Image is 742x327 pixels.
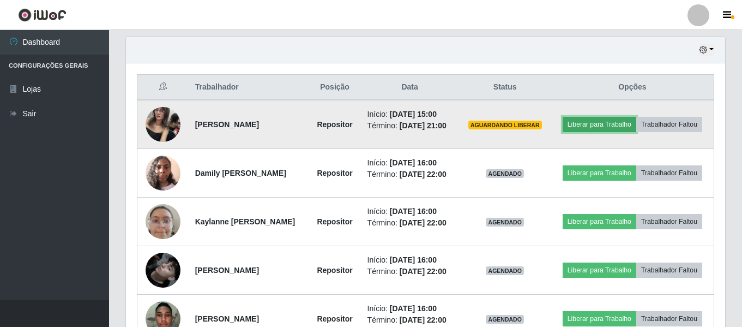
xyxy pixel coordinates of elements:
[367,266,453,277] li: Término:
[317,217,352,226] strong: Repositor
[459,75,551,100] th: Status
[636,311,702,326] button: Trabalhador Faltou
[636,117,702,132] button: Trabalhador Faltou
[390,110,437,118] time: [DATE] 15:00
[367,169,453,180] li: Término:
[367,157,453,169] li: Início:
[317,120,352,129] strong: Repositor
[563,117,636,132] button: Liberar para Trabalho
[146,199,180,245] img: 1752832224779.jpeg
[18,8,67,22] img: CoreUI Logo
[563,214,636,229] button: Liberar para Trabalho
[195,120,259,129] strong: [PERSON_NAME]
[486,315,524,324] span: AGENDADO
[468,121,542,129] span: AGUARDANDO LIBERAR
[563,263,636,278] button: Liberar para Trabalho
[361,75,459,100] th: Data
[636,263,702,278] button: Trabalhador Faltou
[367,109,453,120] li: Início:
[195,169,286,177] strong: Damily [PERSON_NAME]
[367,254,453,266] li: Início:
[317,314,352,323] strong: Repositor
[563,165,636,181] button: Liberar para Trabalho
[195,266,259,275] strong: [PERSON_NAME]
[400,121,447,130] time: [DATE] 21:00
[195,314,259,323] strong: [PERSON_NAME]
[486,266,524,275] span: AGENDADO
[367,120,453,132] li: Término:
[367,314,453,326] li: Término:
[317,266,352,275] strong: Repositor
[390,255,437,264] time: [DATE] 16:00
[636,214,702,229] button: Trabalhador Faltou
[195,217,295,226] strong: Kaylanne [PERSON_NAME]
[563,311,636,326] button: Liberar para Trabalho
[400,316,447,324] time: [DATE] 22:00
[367,206,453,217] li: Início:
[486,169,524,178] span: AGENDADO
[400,218,447,227] time: [DATE] 22:00
[551,75,714,100] th: Opções
[486,218,524,227] span: AGENDADO
[390,207,437,216] time: [DATE] 16:00
[317,169,352,177] strong: Repositor
[146,239,180,301] img: 1750963256706.jpeg
[390,158,437,167] time: [DATE] 16:00
[367,303,453,314] li: Início:
[400,170,447,179] time: [DATE] 22:00
[146,150,180,196] img: 1667492486696.jpeg
[367,217,453,229] li: Término:
[146,101,180,147] img: 1628262185809.jpeg
[400,267,447,276] time: [DATE] 22:00
[390,304,437,313] time: [DATE] 16:00
[309,75,361,100] th: Posição
[636,165,702,181] button: Trabalhador Faltou
[189,75,309,100] th: Trabalhador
